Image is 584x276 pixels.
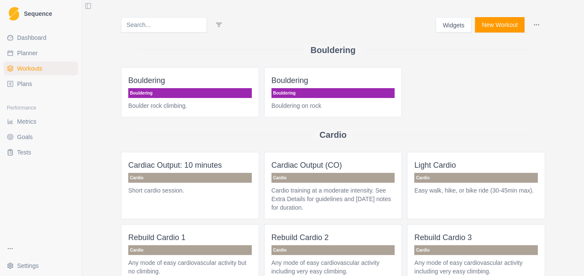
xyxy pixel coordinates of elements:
[271,245,395,255] p: Cardio
[271,173,395,183] p: Cardio
[271,159,395,171] p: Cardiac Output (CO)
[17,80,32,88] span: Plans
[9,7,19,21] img: Logo
[3,130,78,144] a: Goals
[17,133,33,141] span: Goals
[128,258,252,276] p: Any mode of easy cardiovascular activity but no climbing.
[436,17,472,33] button: Widgets
[3,115,78,128] a: Metrics
[310,45,356,55] h2: Bouldering
[414,159,538,171] p: Light Cardio
[414,186,538,195] p: Easy walk, hike, or bike ride (30-45min max).
[17,148,31,157] span: Tests
[17,33,47,42] span: Dashboard
[3,3,78,24] a: LogoSequence
[17,117,36,126] span: Metrics
[3,62,78,75] a: Workouts
[121,17,207,33] input: Search...
[414,173,538,183] p: Cardio
[3,77,78,91] a: Plans
[271,88,395,98] p: Bouldering
[271,186,395,212] p: Cardio training at a moderate intensity. See Extra Details for guidelines and [DATE] notes for du...
[3,145,78,159] a: Tests
[128,186,252,195] p: Short cardio session.
[271,231,395,243] p: Rebuild Cardio 2
[271,258,395,276] p: Any mode of easy cardiovascular activity including very easy climbing.
[319,130,346,140] h2: Cardio
[3,31,78,45] a: Dashboard
[3,259,78,273] button: Settings
[414,231,538,243] p: Rebuild Cardio 3
[3,101,78,115] div: Performance
[128,88,252,98] p: Bouldering
[24,11,52,17] span: Sequence
[271,101,395,110] p: Bouldering on rock
[414,245,538,255] p: Cardio
[128,74,252,86] p: Bouldering
[128,245,252,255] p: Cardio
[271,74,395,86] p: Bouldering
[414,258,538,276] p: Any mode of easy cardiovascular activity including very easy climbing.
[128,101,252,110] p: Boulder rock climbing.
[17,64,42,73] span: Workouts
[3,46,78,60] a: Planner
[128,159,252,171] p: Cardiac Output: 10 minutes
[128,231,252,243] p: Rebuild Cardio 1
[475,17,525,33] button: New Workout
[17,49,38,57] span: Planner
[128,173,252,183] p: Cardio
